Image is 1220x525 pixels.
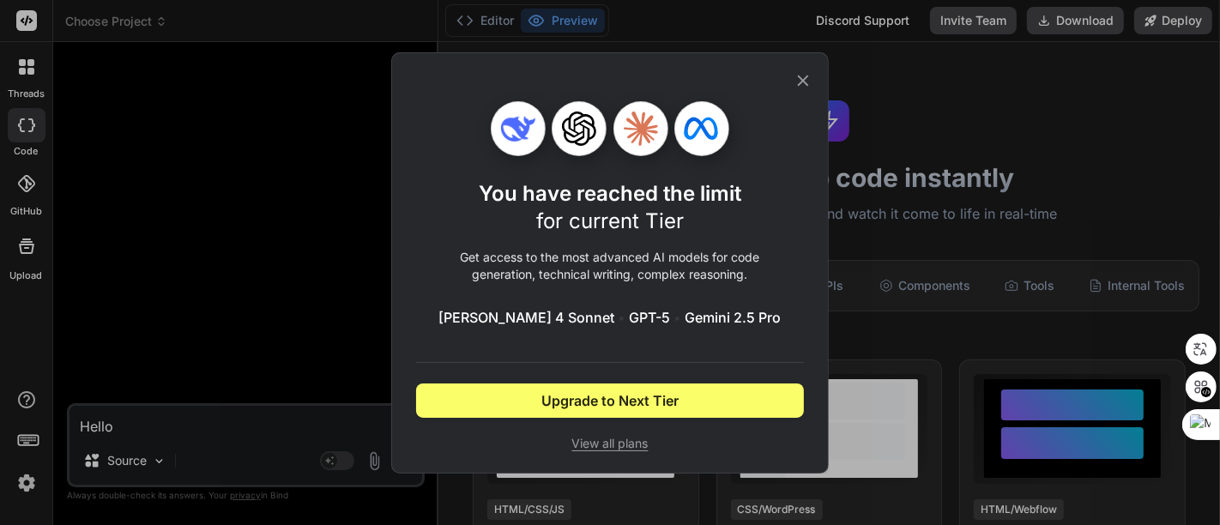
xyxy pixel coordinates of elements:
[416,249,804,283] p: Get access to the most advanced AI models for code generation, technical writing, complex reasoning.
[501,112,535,146] img: Deepseek
[674,307,682,328] span: •
[479,180,741,235] h1: You have reached the limit
[685,307,782,328] span: Gemini 2.5 Pro
[416,435,804,452] span: View all plans
[619,307,626,328] span: •
[541,390,679,411] span: Upgrade to Next Tier
[416,383,804,418] button: Upgrade to Next Tier
[536,208,684,233] span: for current Tier
[630,307,671,328] span: GPT-5
[439,307,615,328] span: [PERSON_NAME] 4 Sonnet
